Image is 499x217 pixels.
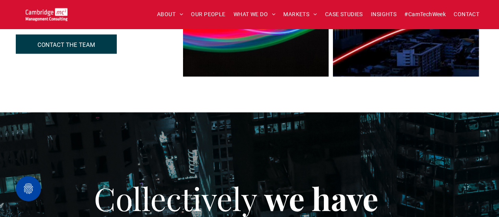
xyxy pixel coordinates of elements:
a: ABOUT [153,8,187,20]
a: OUR PEOPLE [187,8,229,20]
a: CONTACT THE TEAM [16,34,117,54]
img: Cambridge MC Logo [26,8,67,21]
a: CASE STUDIES [321,8,367,20]
a: INSIGHTS [367,8,400,20]
a: MARKETS [279,8,321,20]
a: CONTACT [450,8,483,20]
a: #CamTechWeek [400,8,450,20]
a: WHAT WE DO [230,8,280,20]
p: CONTACT THE TEAM [37,41,95,48]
